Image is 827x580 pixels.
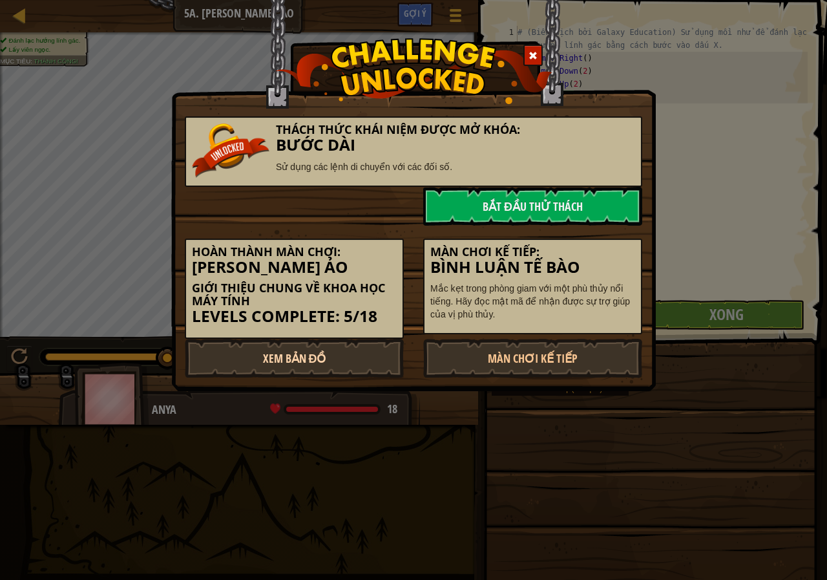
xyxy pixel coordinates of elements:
[192,308,397,325] h3: Levels Complete: 5/18
[423,339,642,378] a: Màn chơi kế tiếp
[192,282,397,308] h5: Giới thiệu chung về Khoa học máy tính
[423,187,642,226] a: Bắt đầu Thử Thách
[430,259,635,276] h3: Bình luận Tế bào
[192,124,269,178] img: unlocked_banner.png
[430,246,635,259] h5: Màn chơi kế tiếp:
[275,38,552,104] img: challenge_unlocked.png
[192,160,635,173] p: Sử dụng các lệnh di chuyển với các đối số.
[192,259,397,276] h3: [PERSON_NAME] Ảo
[185,339,404,378] a: Xem Bản Đồ
[192,246,397,259] h5: Hoàn thành màn chơi:
[192,136,635,154] h3: Bước Dài
[430,282,635,321] p: Mắc kẹt trong phòng giam với một phù thủy nổi tiếng. Hãy đọc mật mã để nhận được sự trợ giúp của ...
[276,122,520,137] span: Thách Thức Khái Niệm Được Mở Khóa:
